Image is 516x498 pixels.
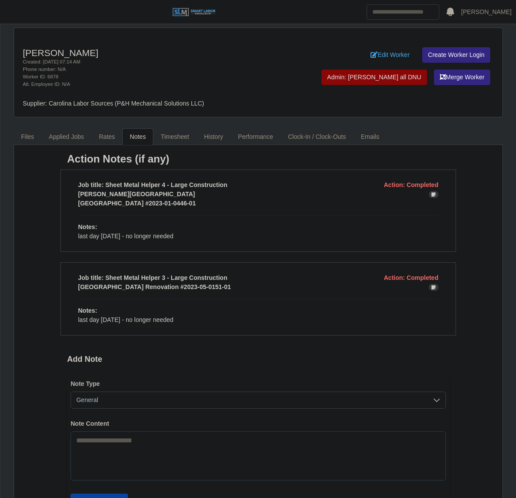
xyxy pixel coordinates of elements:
span: General [71,392,428,408]
span: Supplier: Carolina Labor Sources (P&H Mechanical Solutions LLC) [23,100,204,107]
span: [PERSON_NAME][GEOGRAPHIC_DATA] [GEOGRAPHIC_DATA] #2023-01-0446-01 [78,191,196,207]
label: Note Type [71,379,445,388]
img: SLM Logo [172,7,216,17]
h2: Add Note [67,353,449,365]
button: Admin: [PERSON_NAME] all DNU [322,70,427,85]
a: Create Worker Login [422,47,490,63]
span: Notes: [78,223,97,230]
h3: Action Notes (if any) [67,152,449,166]
span: Notes: [78,307,97,314]
span: Job title: Sheet Metal Helper 3 - Large Construction [78,274,227,281]
label: Note Content [71,419,445,428]
a: Clock-In / Clock-Outs [280,128,353,145]
a: Applied Jobs [42,128,92,145]
p: last day [DATE] - no longer needed [78,232,438,241]
a: Timesheet [153,128,197,145]
span: [GEOGRAPHIC_DATA] Renovation #2023-05-0151-01 [78,283,231,290]
span: Action: Completed [384,181,438,188]
span: Job title: Sheet Metal Helper 4 - Large Construction [78,181,227,188]
a: History [197,128,231,145]
span: Action: Completed [384,274,438,281]
div: Phone number: N/A [23,66,292,73]
a: [PERSON_NAME] [461,7,512,17]
a: Edit Note [429,191,438,198]
div: Alt. Employee ID: N/A [23,81,292,88]
a: Edit Worker [365,47,415,63]
a: Performance [230,128,280,145]
div: Created: [DATE] 07:14 AM [23,58,292,66]
a: Files [14,128,42,145]
a: Emails [353,128,387,145]
div: Worker ID: 6878 [23,73,292,81]
h4: [PERSON_NAME] [23,47,292,58]
a: Rates [92,128,123,145]
a: Edit Note [429,283,438,290]
input: Search [367,4,439,20]
button: Merge Worker [434,70,490,85]
p: last day [DATE] - no longer needed [78,315,438,325]
a: Notes [122,128,153,145]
